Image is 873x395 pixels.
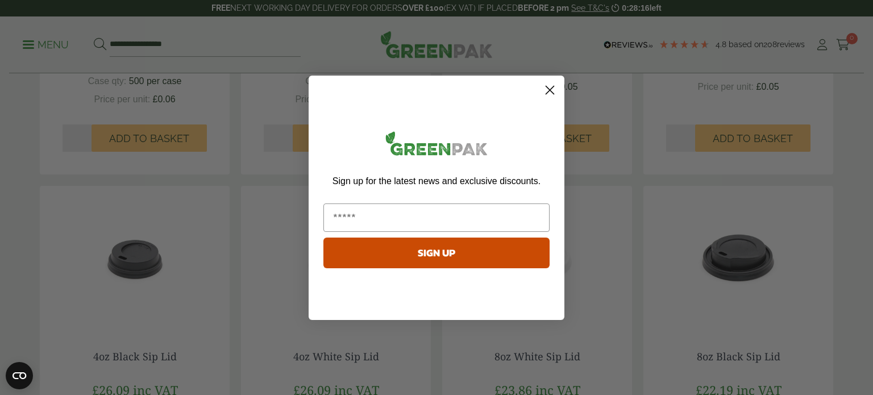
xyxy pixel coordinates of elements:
input: Email [323,203,550,232]
button: Close dialog [540,80,560,100]
button: Open CMP widget [6,362,33,389]
img: greenpak_logo [323,127,550,165]
button: SIGN UP [323,238,550,268]
span: Sign up for the latest news and exclusive discounts. [332,176,541,186]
